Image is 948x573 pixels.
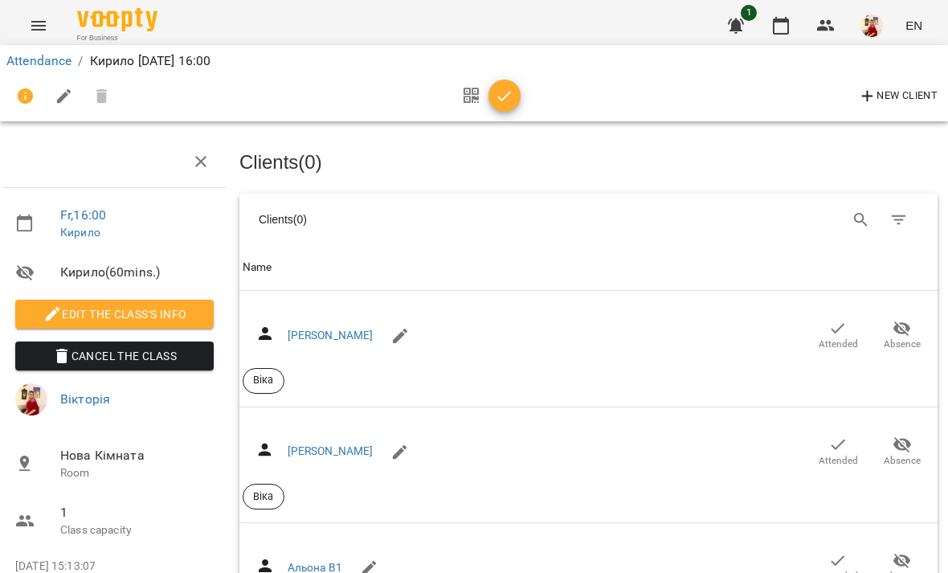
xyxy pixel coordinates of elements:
[60,522,214,538] p: Class capacity
[6,53,72,68] a: Attendance
[60,391,110,407] a: Вікторія
[90,51,211,71] p: Кирило [DATE] 16:00
[60,207,106,223] a: Fr , 16:00
[243,489,284,504] span: Віка
[60,226,100,239] a: Кирило
[806,429,870,474] button: Attended
[243,258,272,277] div: Name
[884,338,921,351] span: Absence
[239,152,938,173] h3: Clients ( 0 )
[15,342,214,370] button: Cancel the class
[60,465,214,481] p: Room
[243,373,284,387] span: Віка
[78,51,83,71] li: /
[60,503,214,522] span: 1
[870,429,934,474] button: Absence
[741,5,757,21] span: 1
[243,258,272,277] div: Sort
[870,313,934,358] button: Absence
[259,211,574,227] div: Clients ( 0 )
[6,51,942,71] nav: breadcrumb
[15,383,47,415] img: 3c452bf56c0f284fe529ddadb47b7c73.jpeg
[288,444,374,457] a: [PERSON_NAME]
[860,14,883,37] img: 3c452bf56c0f284fe529ddadb47b7c73.jpeg
[19,6,58,45] button: Menu
[819,338,858,351] span: Attended
[60,263,214,282] span: Кирило ( 60 mins. )
[806,313,870,358] button: Attended
[899,10,929,40] button: EN
[77,8,157,31] img: Voopty Logo
[880,201,918,239] button: Filter
[854,84,942,109] button: New Client
[819,454,858,468] span: Attended
[288,329,374,342] a: [PERSON_NAME]
[77,33,157,43] span: For Business
[239,194,938,245] div: Table Toolbar
[15,300,214,329] button: Edit the class's Info
[28,305,201,324] span: Edit the class's Info
[905,17,922,34] span: EN
[884,454,921,468] span: Absence
[842,201,881,239] button: Search
[28,346,201,366] span: Cancel the class
[243,258,934,277] span: Name
[60,446,214,465] span: Нова Кімната
[858,87,938,106] span: New Client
